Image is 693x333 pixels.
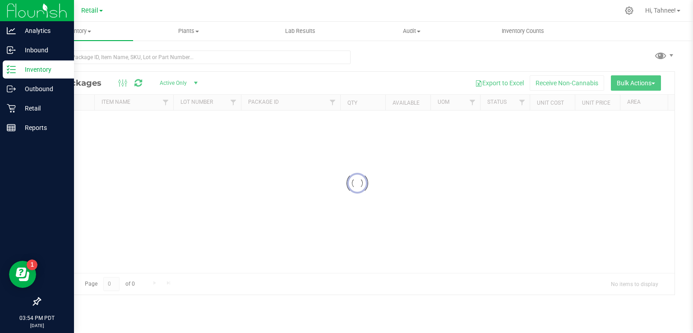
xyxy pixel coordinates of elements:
p: Outbound [16,83,70,94]
inline-svg: Inventory [7,65,16,74]
p: Reports [16,122,70,133]
a: Plants [133,22,245,41]
a: Inventory [22,22,133,41]
inline-svg: Retail [7,104,16,113]
span: Retail [81,7,98,14]
span: Plants [134,27,244,35]
inline-svg: Inbound [7,46,16,55]
span: Inventory [22,27,133,35]
iframe: Resource center [9,261,36,288]
span: Lab Results [273,27,328,35]
span: Hi, Tahnee! [645,7,676,14]
p: [DATE] [4,322,70,329]
inline-svg: Reports [7,123,16,132]
a: Inventory Counts [467,22,579,41]
inline-svg: Outbound [7,84,16,93]
iframe: Resource center unread badge [27,259,37,270]
inline-svg: Analytics [7,26,16,35]
p: 03:54 PM PDT [4,314,70,322]
a: Audit [356,22,467,41]
input: Search Package ID, Item Name, SKU, Lot or Part Number... [40,51,351,64]
p: Inbound [16,45,70,55]
p: Inventory [16,64,70,75]
p: Retail [16,103,70,114]
a: Lab Results [245,22,356,41]
span: Inventory Counts [490,27,556,35]
span: Audit [356,27,467,35]
div: Manage settings [624,6,635,15]
p: Analytics [16,25,70,36]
